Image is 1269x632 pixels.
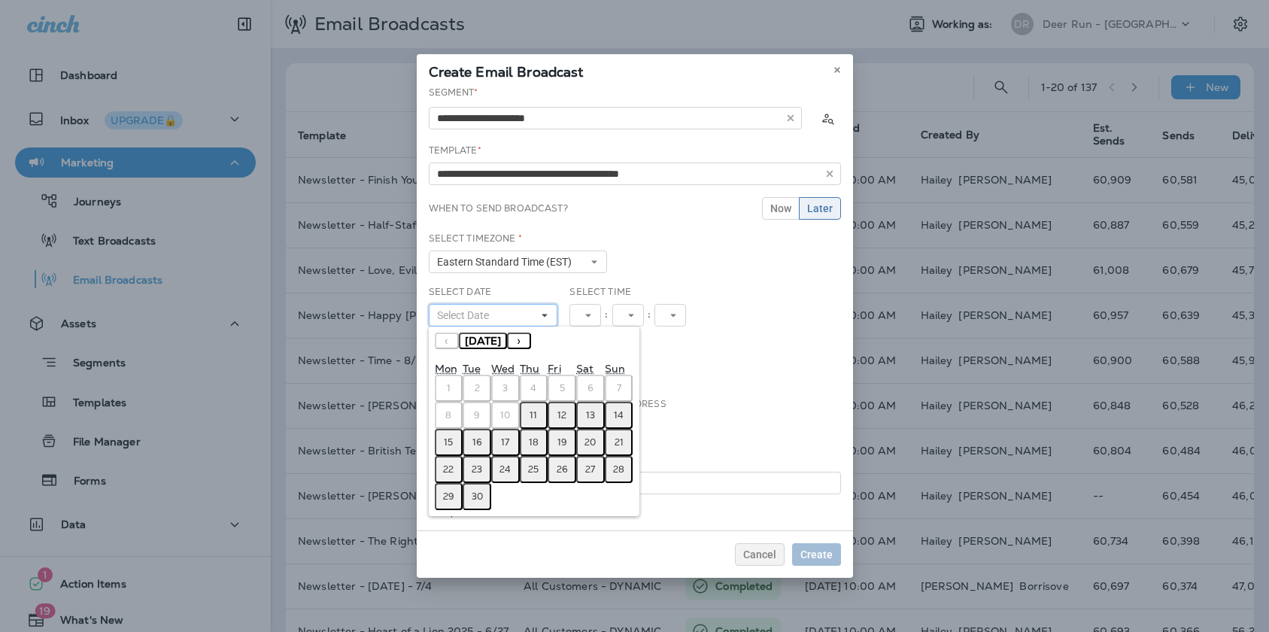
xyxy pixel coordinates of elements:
[472,436,482,448] abbr: September 16, 2025
[605,362,625,375] abbr: Sunday
[472,491,483,503] abbr: September 30, 2025
[601,304,612,327] div: :
[445,409,451,421] abbr: September 8, 2025
[586,409,595,421] abbr: September 13, 2025
[617,382,621,394] abbr: September 7, 2025
[762,197,800,220] button: Now
[429,251,608,273] button: Eastern Standard Time (EST)
[605,375,633,402] button: September 7, 2025
[743,549,776,560] span: Cancel
[429,202,568,214] label: When to send broadcast?
[429,87,478,99] label: Segment
[605,429,633,456] button: September 21, 2025
[463,429,491,456] button: September 16, 2025
[437,256,578,269] span: Eastern Standard Time (EST)
[800,549,833,560] span: Create
[557,463,568,476] abbr: September 26, 2025
[491,456,520,483] button: September 24, 2025
[520,429,548,456] button: September 18, 2025
[501,436,509,448] abbr: September 17, 2025
[435,429,463,456] button: September 15, 2025
[463,483,491,510] button: September 30, 2025
[429,304,558,327] button: Select Date
[528,463,539,476] abbr: September 25, 2025
[475,382,480,394] abbr: September 2, 2025
[435,483,463,510] button: September 29, 2025
[576,429,605,456] button: September 20, 2025
[548,362,560,375] abbr: Friday
[463,375,491,402] button: September 2, 2025
[472,463,482,476] abbr: September 23, 2025
[447,382,451,394] abbr: September 1, 2025
[435,456,463,483] button: September 22, 2025
[584,436,596,448] abbr: September 20, 2025
[443,463,454,476] abbr: September 22, 2025
[491,402,520,429] button: September 10, 2025
[520,375,548,402] button: September 4, 2025
[529,436,539,448] abbr: September 18, 2025
[463,456,491,483] button: September 23, 2025
[530,409,537,421] abbr: September 11, 2025
[459,333,507,349] button: [DATE]
[463,362,481,375] abbr: Tuesday
[585,463,595,476] abbr: September 27, 2025
[491,362,515,375] abbr: Wednesday
[614,409,624,421] abbr: September 14, 2025
[520,456,548,483] button: September 25, 2025
[605,456,633,483] button: September 28, 2025
[770,203,791,214] span: Now
[569,286,631,298] label: Select Time
[520,402,548,429] button: September 11, 2025
[435,333,459,349] button: ‹
[576,362,594,375] abbr: Saturday
[443,491,454,503] abbr: September 29, 2025
[557,409,566,421] abbr: September 12, 2025
[548,402,576,429] button: September 12, 2025
[576,375,605,402] button: September 6, 2025
[530,382,536,394] abbr: September 4, 2025
[587,382,594,394] abbr: September 6, 2025
[502,382,508,394] abbr: September 3, 2025
[799,197,841,220] button: Later
[437,309,495,322] span: Select Date
[463,402,491,429] button: September 9, 2025
[557,436,567,448] abbr: September 19, 2025
[548,456,576,483] button: September 26, 2025
[735,543,785,566] button: Cancel
[605,402,633,429] button: September 14, 2025
[576,402,605,429] button: September 13, 2025
[548,375,576,402] button: September 5, 2025
[807,203,833,214] span: Later
[444,436,453,448] abbr: September 15, 2025
[435,375,463,402] button: September 1, 2025
[507,333,531,349] button: ›
[613,463,624,476] abbr: September 28, 2025
[500,409,510,421] abbr: September 10, 2025
[474,409,480,421] abbr: September 9, 2025
[560,382,565,394] abbr: September 5, 2025
[499,463,511,476] abbr: September 24, 2025
[429,232,522,245] label: Select Timezone
[814,105,841,132] button: Calculate the estimated number of emails to be sent based on selected segment. (This could take a...
[491,429,520,456] button: September 17, 2025
[465,334,501,348] span: [DATE]
[417,54,853,86] div: Create Email Broadcast
[435,362,457,375] abbr: Monday
[429,144,481,156] label: Template
[548,429,576,456] button: September 19, 2025
[429,286,492,298] label: Select Date
[435,402,463,429] button: September 8, 2025
[644,304,654,327] div: :
[491,375,520,402] button: September 3, 2025
[576,456,605,483] button: September 27, 2025
[520,362,539,375] abbr: Thursday
[615,436,624,448] abbr: September 21, 2025
[792,543,841,566] button: Create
